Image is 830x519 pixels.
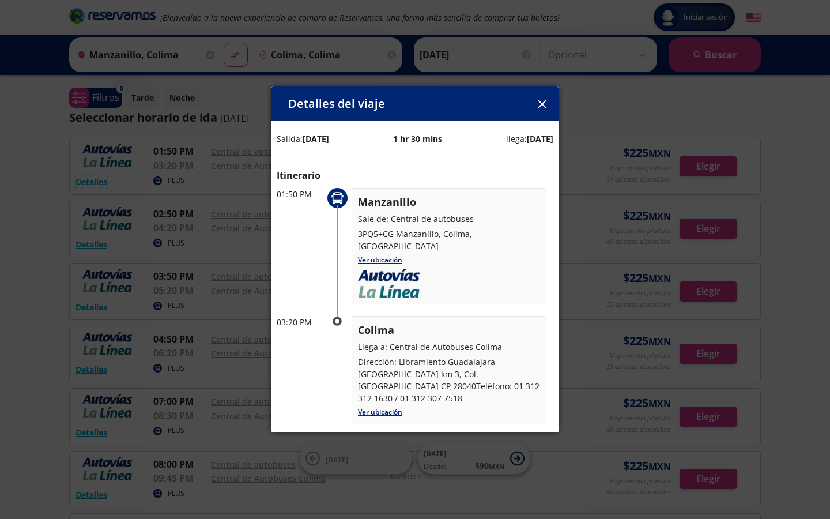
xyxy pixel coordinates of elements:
[303,133,329,144] b: [DATE]
[358,341,540,353] p: Llega a: Central de Autobuses Colima
[277,168,553,182] p: Itinerario
[358,255,402,265] a: Ver ubicación
[288,95,385,112] p: Detalles del viaje
[358,213,540,225] p: Sale de: Central de autobuses
[358,269,420,298] img: Logo_Autovias_LaLinea_VERT.png
[393,133,442,145] p: 1 hr 30 mins
[277,188,323,200] p: 01:50 PM
[358,407,402,417] a: Ver ubicación
[277,133,329,145] p: Salida:
[358,194,540,210] p: Manzanillo
[358,322,540,338] p: Colima
[358,356,540,404] p: Dirección: Libramiento Guadalajara - [GEOGRAPHIC_DATA] km 3, Col. [GEOGRAPHIC_DATA] CP 28040Teléf...
[277,316,323,328] p: 03:20 PM
[527,133,553,144] b: [DATE]
[358,228,540,252] p: 3PQ5+CG Manzanillo, Colima, [GEOGRAPHIC_DATA]
[506,133,553,145] p: llega:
